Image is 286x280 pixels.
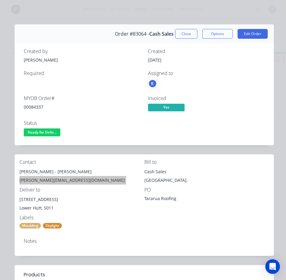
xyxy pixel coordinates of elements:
[19,223,41,228] div: Moulding
[24,104,141,110] div: 00084337
[148,79,157,88] button: K
[202,29,233,39] button: Options
[24,128,60,136] span: Ready for Deliv...
[19,215,144,221] div: Labels
[19,159,144,165] div: Contact
[175,29,197,39] button: Close
[238,29,268,39] button: Edit Order
[19,176,144,185] div: [PERSON_NAME][EMAIL_ADDRESS][DOMAIN_NAME]
[144,195,221,204] div: Tararua Roofing
[148,70,265,76] div: Assigned to
[24,95,141,101] div: MYOB Order #
[24,57,141,63] div: [PERSON_NAME]
[24,120,141,126] div: Status
[19,195,144,215] div: [STREET_ADDRESS]Lower Hutt, 5011
[144,187,269,193] div: PO
[144,167,269,176] div: Cash Sales
[19,204,144,212] div: Lower Hutt, 5011
[115,31,149,37] span: Order #83064 -
[24,70,141,76] div: Required
[24,48,141,54] div: Created by
[19,167,144,176] div: [PERSON_NAME] - [PERSON_NAME]
[148,57,161,63] span: [DATE]
[24,128,60,138] button: Ready for Deliv...
[148,104,185,111] span: Yes
[144,159,269,165] div: Bill to
[19,195,144,204] div: [STREET_ADDRESS]
[149,31,174,37] span: Cash Sales
[24,271,45,278] div: Products
[43,223,62,228] div: Skylight
[148,48,265,54] div: Created
[144,176,269,185] div: [GEOGRAPHIC_DATA],
[144,167,269,187] div: Cash Sales[GEOGRAPHIC_DATA],
[148,95,265,101] div: Invoiced
[19,167,144,187] div: [PERSON_NAME] - [PERSON_NAME][PERSON_NAME][EMAIL_ADDRESS][DOMAIN_NAME]
[265,259,280,274] div: Open Intercom Messenger
[19,187,144,193] div: Deliver to
[24,238,265,244] div: Notes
